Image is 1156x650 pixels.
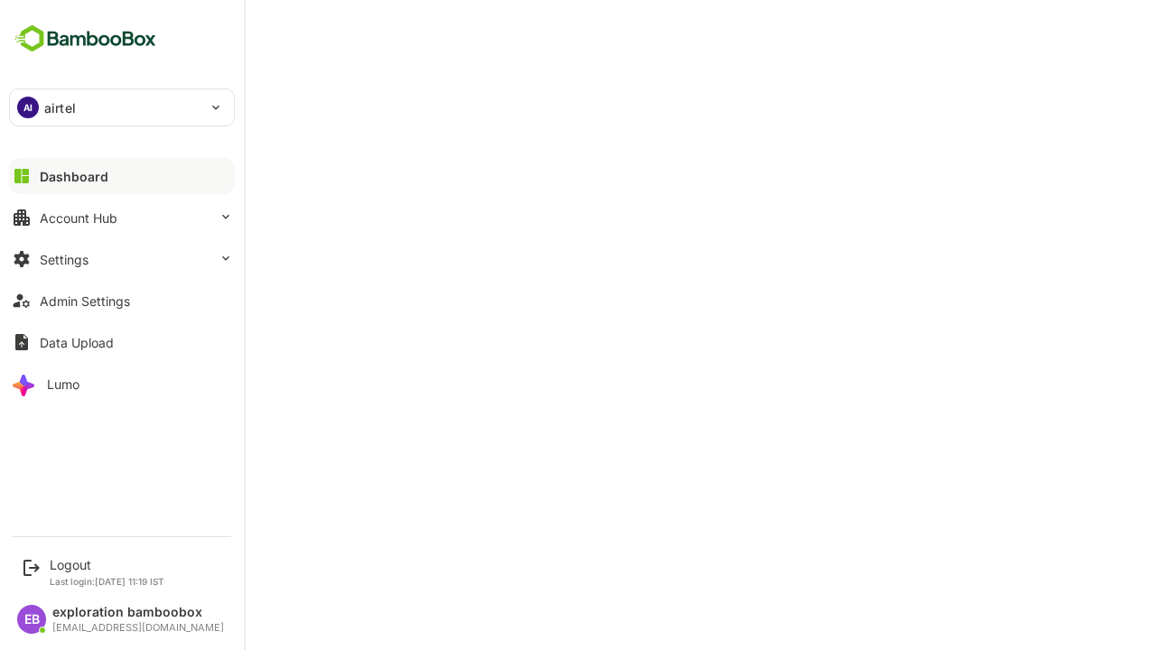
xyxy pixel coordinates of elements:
button: Lumo [9,366,235,402]
div: Dashboard [40,169,108,184]
p: airtel [44,98,76,117]
div: [EMAIL_ADDRESS][DOMAIN_NAME] [52,622,224,634]
div: AI [17,97,39,118]
button: Account Hub [9,200,235,236]
div: Admin Settings [40,293,130,309]
button: Data Upload [9,324,235,360]
div: Account Hub [40,210,117,226]
button: Admin Settings [9,283,235,319]
div: exploration bamboobox [52,605,224,620]
p: Last login: [DATE] 11:19 IST [50,576,164,587]
button: Dashboard [9,158,235,194]
div: AIairtel [10,89,234,125]
div: Data Upload [40,335,114,350]
div: Settings [40,252,89,267]
img: BambooboxFullLogoMark.5f36c76dfaba33ec1ec1367b70bb1252.svg [9,22,162,56]
div: Logout [50,557,164,572]
div: Lumo [47,376,79,392]
button: Settings [9,241,235,277]
div: EB [17,605,46,634]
